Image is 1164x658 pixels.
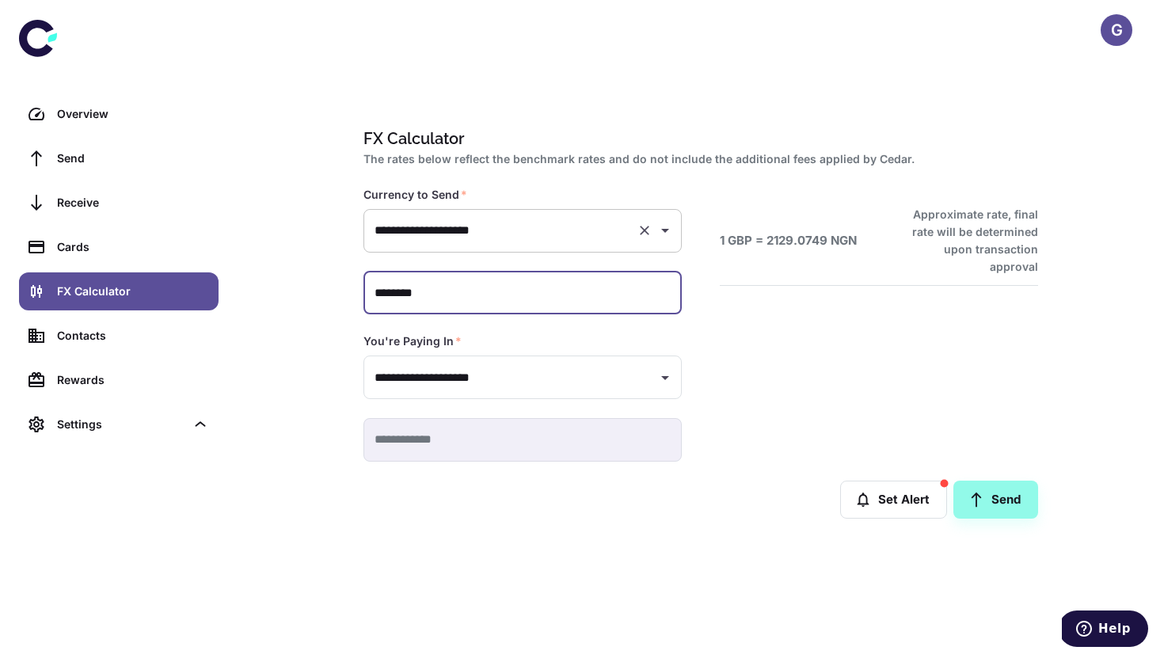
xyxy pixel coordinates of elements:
[654,367,676,389] button: Open
[19,405,219,443] div: Settings
[19,139,219,177] a: Send
[633,219,656,242] button: Clear
[57,283,209,300] div: FX Calculator
[57,194,209,211] div: Receive
[19,272,219,310] a: FX Calculator
[654,219,676,242] button: Open
[19,95,219,133] a: Overview
[363,127,1032,150] h1: FX Calculator
[1062,610,1148,650] iframe: Opens a widget where you can find more information
[895,206,1038,276] h6: Approximate rate, final rate will be determined upon transaction approval
[1101,14,1132,46] button: G
[57,238,209,256] div: Cards
[57,371,209,389] div: Rewards
[19,228,219,266] a: Cards
[840,481,947,519] button: Set Alert
[363,333,462,349] label: You're Paying In
[57,416,185,433] div: Settings
[19,317,219,355] a: Contacts
[720,232,857,250] h6: 1 GBP = 2129.0749 NGN
[19,184,219,222] a: Receive
[953,481,1038,519] a: Send
[57,327,209,344] div: Contacts
[363,187,467,203] label: Currency to Send
[19,361,219,399] a: Rewards
[57,150,209,167] div: Send
[57,105,209,123] div: Overview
